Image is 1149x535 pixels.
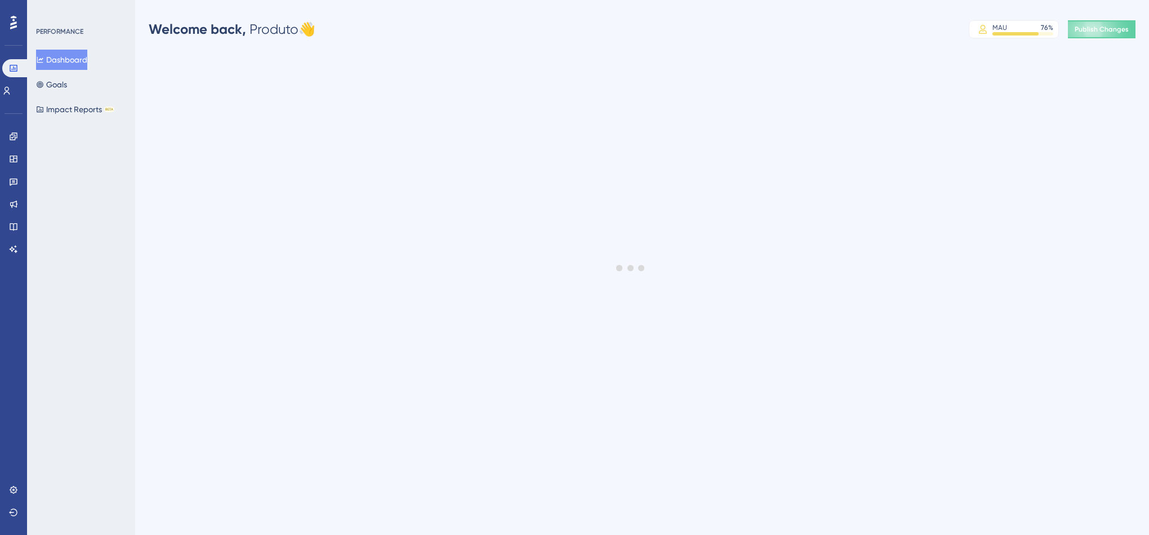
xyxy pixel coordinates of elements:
[36,50,87,70] button: Dashboard
[36,74,67,95] button: Goals
[149,21,246,37] span: Welcome back,
[1041,23,1053,32] div: 76 %
[149,20,315,38] div: Produto 👋
[36,27,83,36] div: PERFORMANCE
[36,99,114,120] button: Impact ReportsBETA
[104,107,114,112] div: BETA
[992,23,1007,32] div: MAU
[1075,25,1129,34] span: Publish Changes
[1068,20,1135,38] button: Publish Changes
